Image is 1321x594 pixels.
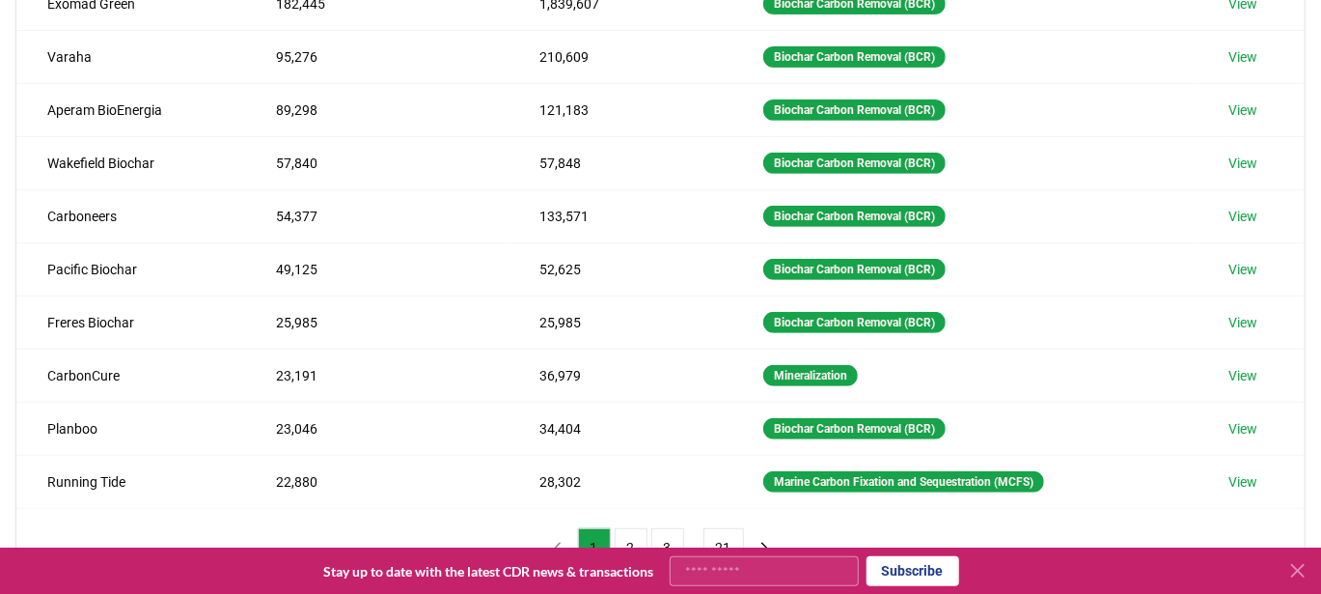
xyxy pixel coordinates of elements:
[763,312,946,333] div: Biochar Carbon Removal (BCR)
[16,296,245,349] td: Freres Biochar
[16,242,245,296] td: Pacific Biochar
[245,242,509,296] td: 49,125
[763,259,946,280] div: Biochar Carbon Removal (BCR)
[245,189,509,242] td: 54,377
[245,296,509,349] td: 25,985
[1228,154,1257,173] a: View
[1228,472,1257,492] a: View
[748,528,781,567] button: next page
[509,189,732,242] td: 133,571
[1228,260,1257,279] a: View
[245,83,509,136] td: 89,298
[16,83,245,136] td: Aperam BioEnergia
[509,455,732,508] td: 28,302
[16,349,245,402] td: CarbonCure
[509,83,732,136] td: 121,183
[245,455,509,508] td: 22,880
[245,402,509,455] td: 23,046
[16,30,245,83] td: Varaha
[245,30,509,83] td: 95,276
[509,296,732,349] td: 25,985
[509,242,732,296] td: 52,625
[1228,47,1257,67] a: View
[16,402,245,455] td: Planboo
[16,455,245,508] td: Running Tide
[763,206,946,227] div: Biochar Carbon Removal (BCR)
[651,528,684,567] button: 3
[578,528,611,567] button: 1
[509,30,732,83] td: 210,609
[1228,366,1257,385] a: View
[1228,419,1257,438] a: View
[615,528,647,567] button: 2
[763,471,1044,493] div: Marine Carbon Fixation and Sequestration (MCFS)
[16,136,245,189] td: Wakefield Biochar
[245,136,509,189] td: 57,840
[1228,313,1257,332] a: View
[509,349,732,402] td: 36,979
[245,349,509,402] td: 23,191
[1228,207,1257,226] a: View
[763,99,946,121] div: Biochar Carbon Removal (BCR)
[688,536,700,559] li: ...
[16,189,245,242] td: Carboneers
[1228,100,1257,120] a: View
[703,528,744,567] button: 21
[763,153,946,174] div: Biochar Carbon Removal (BCR)
[763,46,946,68] div: Biochar Carbon Removal (BCR)
[763,418,946,439] div: Biochar Carbon Removal (BCR)
[509,402,732,455] td: 34,404
[509,136,732,189] td: 57,848
[763,365,858,386] div: Mineralization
